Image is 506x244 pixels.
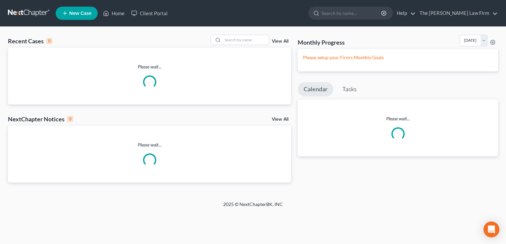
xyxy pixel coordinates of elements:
[128,7,171,19] a: Client Portal
[8,142,291,148] p: Please wait...
[298,115,498,122] p: Please wait...
[322,7,382,19] input: Search by name...
[303,54,493,61] p: Please setup your Firm's Monthly Goals
[393,7,416,19] a: Help
[272,39,288,44] a: View All
[416,7,498,19] a: The [PERSON_NAME] Law Firm
[8,63,291,70] p: Please wait...
[483,222,499,237] div: Open Intercom Messenger
[8,115,73,123] div: NextChapter Notices
[298,38,345,46] h3: Monthly Progress
[64,201,442,213] div: 2025 © NextChapterBK, INC
[298,82,333,97] a: Calendar
[336,82,363,97] a: Tasks
[67,116,73,122] div: 0
[223,35,269,45] input: Search by name...
[46,38,52,44] div: 0
[69,11,91,16] span: New Case
[272,117,288,122] a: View All
[100,7,128,19] a: Home
[8,37,52,45] div: Recent Cases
